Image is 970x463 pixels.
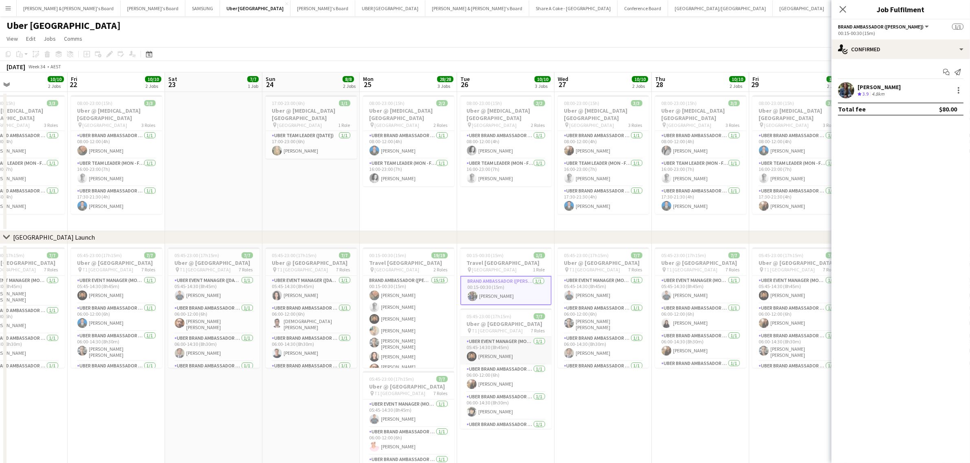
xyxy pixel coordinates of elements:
app-card-role: UBER Brand Ambassador ([PERSON_NAME])1/106:00-14:30 (8h30m)[PERSON_NAME] [655,331,746,359]
div: 05:45-23:00 (17h15m)7/7Uber @ [GEOGRAPHIC_DATA] T1 [GEOGRAPHIC_DATA]7 RolesUBER Event Manager (Mo... [71,247,162,368]
app-card-role: UBER Brand Ambassador ([PERSON_NAME])1/108:00-12:00 (4h)[PERSON_NAME] [363,131,454,159]
div: 2 Jobs [343,83,356,89]
h3: Uber @ [GEOGRAPHIC_DATA] [752,259,844,266]
h3: Uber @ [MEDICAL_DATA][GEOGRAPHIC_DATA] [752,107,844,122]
span: 3 Roles [629,122,642,128]
button: [PERSON_NAME] & [PERSON_NAME]'s Board [425,0,529,16]
app-card-role: UBER Brand Ambassador ([PERSON_NAME])1/108:00-12:00 (4h)[PERSON_NAME] [558,131,649,159]
h1: Uber [GEOGRAPHIC_DATA] [7,20,121,32]
app-card-role: UBER Brand Ambassador ([PERSON_NAME])1/106:00-12:00 (6h)[PERSON_NAME] [363,427,454,455]
span: 10/10 [48,76,64,82]
app-job-card: 05:45-23:00 (17h15m)7/7Uber @ [GEOGRAPHIC_DATA] T1 [GEOGRAPHIC_DATA]7 RolesUBER Event Manager ([D... [168,247,260,368]
span: Brand Ambassador (Mon - Fri) [838,24,924,30]
span: T1 [GEOGRAPHIC_DATA] [277,266,328,273]
app-job-card: 00:15-00:30 (15m)19/19Travel [GEOGRAPHIC_DATA] [GEOGRAPHIC_DATA]2 RolesBrand Ambassador ([PERSON_... [363,247,454,368]
app-card-role: UBER Brand Ambassador ([PERSON_NAME])1/108:00-12:00 (4h)[PERSON_NAME] [71,131,162,159]
span: 28 [654,80,665,89]
div: Total fee [838,105,866,113]
span: 7 Roles [142,266,156,273]
h3: Uber @ [MEDICAL_DATA][GEOGRAPHIC_DATA] [363,107,454,122]
button: Conference Board [618,0,668,16]
div: 08:00-23:00 (15h)3/3Uber @ [MEDICAL_DATA][GEOGRAPHIC_DATA] [GEOGRAPHIC_DATA]3 RolesUBER Brand Amb... [558,95,649,214]
div: AEST [51,63,61,70]
span: 10/10 [827,76,843,82]
button: [GEOGRAPHIC_DATA] [773,0,831,16]
app-card-role: Uber Team Leader (Mon - Fri)1/116:00-23:00 (7h)[PERSON_NAME] [655,159,746,186]
span: View [7,35,18,42]
span: Comms [64,35,82,42]
span: 7 Roles [531,328,545,334]
span: 3.9 [862,91,869,97]
span: 3 Roles [726,122,740,128]
span: Thu [655,75,665,83]
app-card-role: Uber Team Leader (Mon - Fri)1/116:00-23:00 (7h)[PERSON_NAME] [71,159,162,186]
span: 7/7 [247,76,259,82]
span: 08:00-23:00 (15h) [77,100,113,106]
span: Edit [26,35,35,42]
span: Fri [71,75,77,83]
span: 10/10 [534,76,551,82]
app-card-role: UBER Brand Ambassador ([PERSON_NAME])1/1 [71,361,162,389]
app-card-role: UBER Brand Ambassador ([PERSON_NAME])1/106:00-12:00 (6h)[PERSON_NAME] [752,304,844,331]
app-card-role: UBER Brand Ambassador ([DATE])1/106:00-12:00 (6h)[DEMOGRAPHIC_DATA][PERSON_NAME] [266,304,357,334]
span: 05:45-23:00 (17h15m) [370,376,414,382]
span: 05:45-23:00 (17h15m) [77,252,122,258]
app-card-role: UBER Brand Ambassador ([PERSON_NAME])1/117:30-21:30 (4h)[PERSON_NAME] [558,186,649,214]
h3: Uber @ [GEOGRAPHIC_DATA] [655,259,746,266]
span: 05:45-23:00 (17h15m) [467,313,512,319]
span: 05:45-23:00 (17h15m) [662,252,706,258]
span: 3/3 [826,100,837,106]
span: Wed [558,75,568,83]
app-card-role: UBER Brand Ambassador ([PERSON_NAME])1/106:00-12:00 (6h)[PERSON_NAME] [460,365,552,392]
app-card-role: UBER Event Manager (Mon - Fri)1/105:45-14:30 (8h45m)[PERSON_NAME] [71,276,162,304]
span: 3/3 [144,100,156,106]
span: 00:15-00:30 (15m) [370,252,407,258]
h3: Uber @ [MEDICAL_DATA][GEOGRAPHIC_DATA] [655,107,746,122]
span: 2 Roles [434,122,448,128]
a: Comms [61,33,86,44]
a: Edit [23,33,39,44]
span: 3/3 [728,100,740,106]
app-job-card: 00:15-00:30 (15m)1/1Travel [GEOGRAPHIC_DATA] [GEOGRAPHIC_DATA]1 RoleBrand Ambassador ([PERSON_NAM... [460,247,552,305]
span: 08:00-23:00 (15h) [467,100,502,106]
span: 3 Roles [44,122,58,128]
button: [GEOGRAPHIC_DATA] [831,0,889,16]
span: Tue [460,75,470,83]
button: UBER [GEOGRAPHIC_DATA] [355,0,425,16]
span: 10/10 [729,76,746,82]
app-job-card: 08:00-23:00 (15h)3/3Uber @ [MEDICAL_DATA][GEOGRAPHIC_DATA] [GEOGRAPHIC_DATA]3 RolesUBER Brand Amb... [655,95,746,214]
h3: Uber @ [GEOGRAPHIC_DATA] [168,259,260,266]
span: T1 [GEOGRAPHIC_DATA] [764,266,815,273]
span: [GEOGRAPHIC_DATA] [667,122,712,128]
span: 7/7 [339,252,350,258]
span: 17:00-23:00 (6h) [272,100,305,106]
button: Uber [GEOGRAPHIC_DATA] [220,0,290,16]
span: 08:00-23:00 (15h) [564,100,600,106]
span: Sun [266,75,275,83]
span: 3 Roles [823,122,837,128]
span: 7 Roles [726,266,740,273]
app-card-role: UBER Brand Ambassador ([DATE])1/106:00-12:00 (6h)[PERSON_NAME] [PERSON_NAME] [168,304,260,334]
app-card-role: UBER Brand Ambassador ([DATE])1/106:00-14:30 (8h30m)[PERSON_NAME] [168,334,260,361]
span: T1 [GEOGRAPHIC_DATA] [180,266,231,273]
div: [GEOGRAPHIC_DATA] Launch [13,233,95,241]
app-card-role: UBER Brand Ambassador ([PERSON_NAME])1/106:00-14:30 (8h30m)[PERSON_NAME] [558,334,649,361]
span: 10/10 [632,76,648,82]
div: 05:45-23:00 (17h15m)7/7Uber @ [GEOGRAPHIC_DATA] T1 [GEOGRAPHIC_DATA]7 RolesUBER Event Manager (Mo... [558,247,649,368]
span: T1 [GEOGRAPHIC_DATA] [375,390,426,396]
button: [GEOGRAPHIC_DATA]/[GEOGRAPHIC_DATA] [668,0,773,16]
app-job-card: 05:45-23:00 (17h15m)7/7Uber @ [GEOGRAPHIC_DATA] T1 [GEOGRAPHIC_DATA]7 RolesUBER Event Manager ([D... [266,247,357,368]
span: 7/7 [242,252,253,258]
h3: Uber @ [GEOGRAPHIC_DATA] [71,259,162,266]
button: [PERSON_NAME]'s Board [121,0,185,16]
h3: Uber @ [GEOGRAPHIC_DATA] [558,259,649,266]
div: 08:00-23:00 (15h)3/3Uber @ [MEDICAL_DATA][GEOGRAPHIC_DATA] [GEOGRAPHIC_DATA]3 RolesUBER Brand Amb... [71,95,162,214]
div: 3 Jobs [438,83,453,89]
span: 1/1 [339,100,350,106]
div: 05:45-23:00 (17h15m)7/7Uber @ [GEOGRAPHIC_DATA] T1 [GEOGRAPHIC_DATA]7 RolesUBER Event Manager (Mo... [752,247,844,368]
div: 17:00-23:00 (6h)1/1Uber @ [MEDICAL_DATA][GEOGRAPHIC_DATA] [GEOGRAPHIC_DATA]1 RoleUber Team Leader... [266,95,357,159]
